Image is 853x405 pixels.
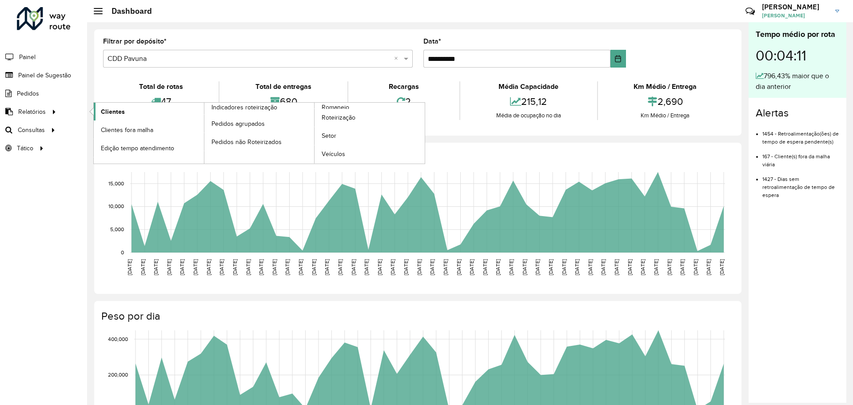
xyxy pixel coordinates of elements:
span: Veículos [322,149,345,159]
a: Indicadores roteirização [94,103,315,164]
text: [DATE] [456,259,462,275]
text: [DATE] [337,259,343,275]
li: 1427 - Dias sem retroalimentação de tempo de espera [762,168,839,199]
text: [DATE] [166,259,172,275]
text: [DATE] [324,259,330,275]
text: [DATE] [534,259,540,275]
span: Romaneio [322,103,349,112]
text: 15,000 [108,180,124,186]
div: Km Médio / Entrega [600,111,730,120]
text: [DATE] [627,259,633,275]
li: 167 - Cliente(s) fora da malha viária [762,146,839,168]
div: 2 [351,92,457,111]
text: [DATE] [245,259,251,275]
a: Pedidos agrupados [204,115,315,132]
div: 00:04:11 [756,40,839,71]
text: [DATE] [377,259,383,275]
text: [DATE] [469,259,474,275]
text: [DATE] [679,259,685,275]
span: Clear all [394,53,402,64]
div: Recargas [351,81,457,92]
text: [DATE] [429,259,435,275]
div: 680 [222,92,345,111]
text: 10,000 [108,204,124,209]
span: Indicadores roteirização [211,103,277,112]
a: Clientes fora malha [94,121,204,139]
div: Média de ocupação no dia [462,111,594,120]
text: [DATE] [482,259,488,275]
text: [DATE] [179,259,185,275]
text: [DATE] [706,259,711,275]
text: [DATE] [508,259,514,275]
text: [DATE] [666,259,672,275]
div: 2,690 [600,92,730,111]
text: [DATE] [258,259,264,275]
text: [DATE] [416,259,422,275]
a: Clientes [94,103,204,120]
text: [DATE] [219,259,224,275]
span: Painel [19,52,36,62]
a: Romaneio [204,103,425,164]
text: [DATE] [693,259,698,275]
div: 47 [105,92,216,111]
text: 5,000 [110,226,124,232]
text: [DATE] [403,259,409,275]
text: [DATE] [351,259,356,275]
span: Clientes [101,107,125,116]
text: [DATE] [442,259,448,275]
text: [DATE] [206,259,211,275]
span: Pedidos agrupados [211,119,265,128]
text: [DATE] [587,259,593,275]
text: [DATE] [298,259,303,275]
span: Setor [322,131,336,140]
label: Data [423,36,441,47]
span: Consultas [18,125,45,135]
text: [DATE] [600,259,606,275]
span: [PERSON_NAME] [762,12,829,20]
text: [DATE] [284,259,290,275]
h3: [PERSON_NAME] [762,3,829,11]
span: Relatórios [18,107,46,116]
text: [DATE] [574,259,580,275]
a: Pedidos não Roteirizados [204,133,315,151]
h4: Peso por dia [101,310,733,323]
text: [DATE] [232,259,238,275]
div: Total de rotas [105,81,216,92]
text: 200,000 [108,372,128,378]
text: 0 [121,249,124,255]
text: [DATE] [522,259,527,275]
div: Km Médio / Entrega [600,81,730,92]
text: [DATE] [653,259,659,275]
span: Pedidos não Roteirizados [211,137,282,147]
a: Edição tempo atendimento [94,139,204,157]
span: Roteirização [322,113,355,122]
span: Painel de Sugestão [18,71,71,80]
span: Clientes fora malha [101,125,153,135]
div: Total de entregas [222,81,345,92]
text: [DATE] [192,259,198,275]
a: Contato Rápido [741,2,760,21]
div: 796,43% maior que o dia anterior [756,71,839,92]
text: 400,000 [108,336,128,342]
label: Filtrar por depósito [103,36,167,47]
text: [DATE] [640,259,646,275]
text: [DATE] [363,259,369,275]
h2: Dashboard [103,6,152,16]
span: Edição tempo atendimento [101,144,174,153]
div: Tempo médio por rota [756,28,839,40]
span: Pedidos [17,89,39,98]
li: 1454 - Retroalimentação(ões) de tempo de espera pendente(s) [762,123,839,146]
text: [DATE] [140,259,146,275]
text: [DATE] [127,259,132,275]
text: [DATE] [153,259,159,275]
text: [DATE] [271,259,277,275]
span: Tático [17,144,33,153]
div: 215,12 [462,92,594,111]
a: Setor [315,127,425,145]
h4: Alertas [756,107,839,120]
div: Média Capacidade [462,81,594,92]
a: Veículos [315,145,425,163]
text: [DATE] [390,259,395,275]
text: [DATE] [495,259,501,275]
text: [DATE] [561,259,567,275]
